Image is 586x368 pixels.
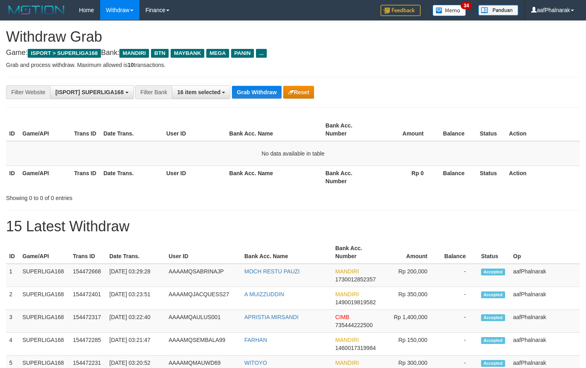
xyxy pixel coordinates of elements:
strong: 10 [127,62,134,68]
img: panduan.png [478,5,518,16]
img: MOTION_logo.png [6,4,67,16]
th: ID [6,118,19,141]
td: SUPERLIGA168 [19,333,70,356]
th: Balance [436,166,477,188]
th: Amount [381,241,439,264]
td: AAAAMQSABRINAJP [165,264,241,287]
span: [ISPORT] SUPERLIGA168 [55,89,123,95]
a: FARHAN [244,337,267,343]
td: SUPERLIGA168 [19,287,70,310]
th: User ID [163,118,226,141]
td: aafPhalnarak [510,333,580,356]
span: PANIN [231,49,254,58]
td: 3 [6,310,19,333]
span: Copy 735444222500 to clipboard [335,322,373,328]
span: MANDIRI [335,337,359,343]
td: No data available in table [6,141,580,166]
th: Bank Acc. Name [241,241,332,264]
button: 16 item selected [172,85,230,99]
th: Balance [439,241,478,264]
td: 2 [6,287,19,310]
p: Grab and process withdraw. Maximum allowed is transactions. [6,61,580,69]
td: 1 [6,264,19,287]
a: MOCH RESTU PAUZI [244,268,300,275]
span: Copy 1460017319984 to clipboard [335,345,376,351]
th: Status [477,118,506,141]
span: CIMB [335,314,349,320]
th: Trans ID [70,241,106,264]
td: 4 [6,333,19,356]
td: 154472401 [70,287,106,310]
a: WITOYO [244,360,267,366]
div: Filter Website [6,85,50,99]
td: Rp 1,400,000 [381,310,439,333]
a: A MUIZZUDDIN [244,291,284,297]
span: MEGA [206,49,229,58]
th: Bank Acc. Number [322,166,374,188]
th: Date Trans. [100,166,163,188]
td: - [439,264,478,287]
th: Status [478,241,510,264]
span: MANDIRI [335,360,359,366]
td: Rp 350,000 [381,287,439,310]
th: ID [6,166,19,188]
td: SUPERLIGA168 [19,264,70,287]
td: [DATE] 03:23:51 [106,287,165,310]
th: Amount [374,118,436,141]
td: SUPERLIGA168 [19,310,70,333]
span: MANDIRI [335,291,359,297]
img: Button%20Memo.svg [433,5,466,16]
th: Bank Acc. Name [226,118,322,141]
button: Reset [283,86,314,99]
td: Rp 150,000 [381,333,439,356]
th: Trans ID [71,118,100,141]
th: Bank Acc. Name [226,166,322,188]
td: aafPhalnarak [510,264,580,287]
button: [ISPORT] SUPERLIGA168 [50,85,133,99]
th: Balance [436,118,477,141]
span: Copy 1490019819582 to clipboard [335,299,376,305]
td: AAAAMQJACQUESS27 [165,287,241,310]
td: aafPhalnarak [510,287,580,310]
th: Date Trans. [106,241,165,264]
h4: Game: Bank: [6,49,580,57]
th: Action [506,118,580,141]
td: 154472285 [70,333,106,356]
h1: Withdraw Grab [6,29,580,45]
button: Grab Withdraw [232,86,281,99]
th: User ID [165,241,241,264]
span: BTN [151,49,169,58]
th: Status [477,166,506,188]
th: Game/API [19,118,71,141]
span: Accepted [481,360,505,367]
td: Rp 200,000 [381,264,439,287]
td: AAAAMQSEMBALA99 [165,333,241,356]
th: ID [6,241,19,264]
td: aafPhalnarak [510,310,580,333]
div: Filter Bank [135,85,172,99]
span: 16 item selected [177,89,220,95]
span: Accepted [481,291,505,298]
span: MAYBANK [171,49,204,58]
th: Date Trans. [100,118,163,141]
span: MANDIRI [119,49,149,58]
td: - [439,310,478,333]
img: Feedback.jpg [381,5,421,16]
span: ISPORT > SUPERLIGA168 [28,49,101,58]
td: [DATE] 03:29:28 [106,264,165,287]
th: Bank Acc. Number [322,118,374,141]
th: Game/API [19,166,71,188]
td: 154472317 [70,310,106,333]
th: Action [506,166,580,188]
td: 154472668 [70,264,106,287]
span: MANDIRI [335,268,359,275]
td: - [439,333,478,356]
th: Game/API [19,241,70,264]
span: Accepted [481,337,505,344]
h1: 15 Latest Withdraw [6,218,580,235]
div: Showing 0 to 0 of 0 entries [6,191,238,202]
th: Op [510,241,580,264]
th: Trans ID [71,166,100,188]
a: APRISTIA MIRSANDI [244,314,298,320]
th: User ID [163,166,226,188]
